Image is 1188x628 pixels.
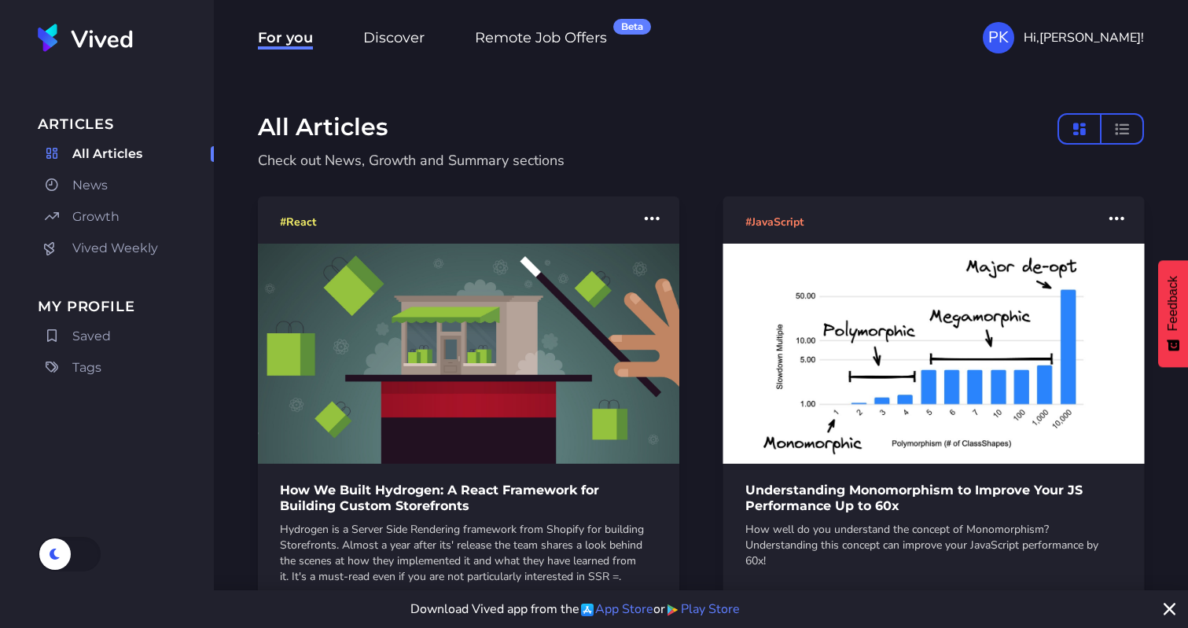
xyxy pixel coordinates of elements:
p: Check out News, Growth and Summary sections [258,149,1068,171]
span: All Articles [72,145,142,163]
h1: Understanding Monomorphism to Improve Your JS Performance Up to 60x [723,483,1144,514]
h1: How We Built Hydrogen: A React Framework for Building Custom Storefronts [258,483,679,514]
div: Beta [613,19,651,35]
button: masonry layout [1057,113,1102,145]
a: Play Store [665,600,740,619]
a: All Articles [38,141,214,167]
span: Hi, [PERSON_NAME] ! [1024,28,1144,47]
span: # React [280,215,316,230]
a: Vived Weekly [38,236,214,261]
time: 12 min [826,589,859,603]
span: # JavaScript [745,215,804,230]
span: Vived Weekly [72,239,158,258]
span: Tags [72,358,101,377]
button: More actions [638,203,667,234]
a: News [38,173,214,198]
span: News [72,176,108,195]
a: Saved [38,324,214,349]
a: Growth [38,204,214,230]
span: Articles [38,113,214,135]
a: #JavaScript [745,212,804,231]
a: App Store [579,600,653,619]
span: Discover [363,29,425,50]
button: PKHi,[PERSON_NAME]! [983,22,1144,53]
span: Feedback [1166,276,1180,331]
span: Growth [72,207,120,226]
span: For you [258,29,313,50]
span: My Profile [38,296,214,318]
span: Remote Job Offers [475,29,607,50]
img: Vived [38,24,133,52]
a: Tags [38,355,214,380]
p: How well do you understand the concept of Monomorphism? Understanding this concept can improve yo... [745,522,1110,569]
div: PK [983,22,1014,53]
a: Remote Job OffersBeta [475,27,607,49]
p: Reading time: [723,588,1144,604]
a: Discover [363,27,425,49]
button: Feedback - Show survey [1158,260,1188,367]
h1: All Articles [258,113,388,141]
span: Saved [72,327,111,346]
button: compact layout [1102,113,1144,145]
a: For you [258,27,313,49]
a: #React [280,212,316,231]
p: Hydrogen is a Server Side Rendering framework from Shopify for building Storefronts. Almost a yea... [280,522,645,585]
button: More actions [1102,203,1131,234]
